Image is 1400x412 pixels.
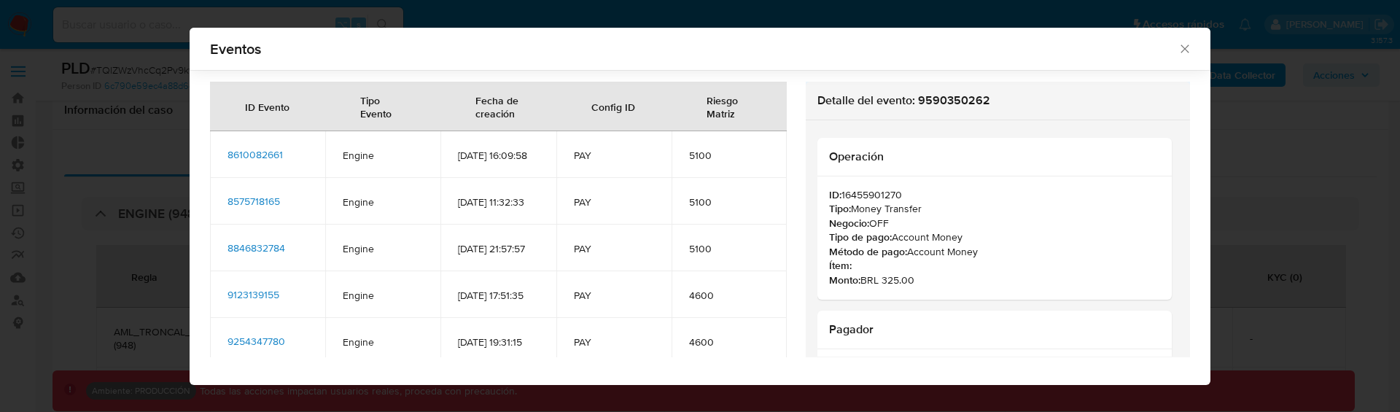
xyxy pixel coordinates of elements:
span: 4600 [689,335,769,349]
p: Money Transfer [829,202,1159,217]
b: Ítem: [829,259,852,273]
span: Engine [343,242,423,255]
p: Account Money [829,230,1159,245]
span: 5100 [689,149,769,162]
span: [DATE] 11:32:33 [458,195,538,209]
span: Engine [343,149,423,162]
span: [DATE] 16:09:58 [458,149,538,162]
span: 8575718165 [227,194,280,209]
span: 9254347780 [227,334,285,349]
b: ID: [829,188,841,203]
span: Engine [343,335,423,349]
b: Tipo de pago: [829,230,892,245]
span: Engine [343,289,423,302]
div: Fecha de creación [458,82,538,131]
span: Eventos [210,42,1178,56]
b: Tipo: [829,202,851,217]
p: 16455901270 [829,188,1159,203]
span: PAY [574,195,654,209]
h2: Pagador [829,322,1159,337]
p: OFF [829,217,1159,231]
p: BRL 325.00 [829,273,1159,288]
span: PAY [574,335,654,349]
div: Config ID [574,89,653,124]
b: Método de pago: [829,245,907,260]
h2: Detalle del evento: 9590350262 [817,93,1178,108]
span: 5100 [689,195,769,209]
span: [DATE] 19:31:15 [458,335,538,349]
span: 9123139155 [227,287,279,302]
span: [DATE] 21:57:57 [458,242,538,255]
span: 8610082661 [227,147,283,162]
span: PAY [574,242,654,255]
div: Riesgo Matriz [689,82,769,131]
span: 4600 [689,289,769,302]
div: Tipo Evento [343,82,423,131]
h2: Operación [829,149,1159,164]
b: Monto: [829,273,860,288]
span: PAY [574,289,654,302]
span: 8846832784 [227,241,285,255]
p: Account Money [829,245,1159,260]
span: [DATE] 17:51:35 [458,289,538,302]
span: Engine [343,195,423,209]
button: Cerrar [1178,42,1191,55]
span: PAY [574,149,654,162]
div: ID Evento [227,89,307,124]
b: Negocio: [829,217,869,231]
span: 5100 [689,242,769,255]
